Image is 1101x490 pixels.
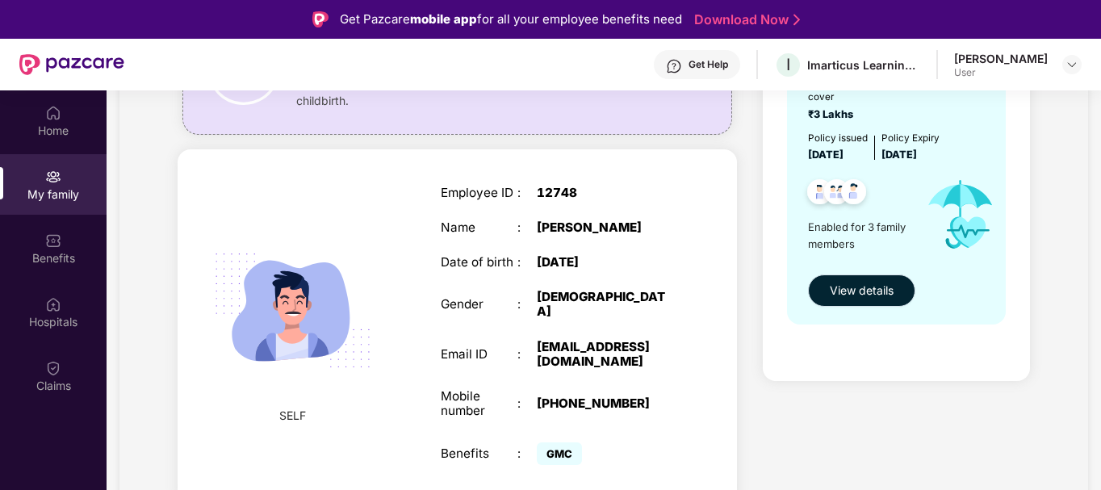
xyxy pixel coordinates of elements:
img: svg+xml;base64,PHN2ZyB4bWxucz0iaHR0cDovL3d3dy53My5vcmcvMjAwMC9zdmciIHdpZHRoPSI0OC45NDMiIGhlaWdodD... [834,174,873,214]
div: 12748 [537,186,672,200]
img: svg+xml;base64,PHN2ZyB4bWxucz0iaHR0cDovL3d3dy53My5vcmcvMjAwMC9zdmciIHdpZHRoPSI0OC45MTUiIGhlaWdodD... [817,174,856,214]
div: [EMAIL_ADDRESS][DOMAIN_NAME] [537,340,672,369]
div: Policy Expiry [881,131,940,146]
div: Employee ID [441,186,518,200]
div: : [517,255,537,270]
img: Logo [312,11,329,27]
span: View details [830,282,894,299]
div: : [517,220,537,235]
div: : [517,446,537,461]
img: New Pazcare Logo [19,54,124,75]
div: : [517,297,537,312]
img: icon [913,163,1007,266]
span: New member can be added to the policy [DATE] of marriage or childbirth. [296,74,671,110]
div: Email ID [441,347,518,362]
div: User [954,66,1048,79]
div: : [517,347,537,362]
div: [PERSON_NAME] [954,51,1048,66]
div: [DATE] [537,255,672,270]
div: Name [441,220,518,235]
div: cover [808,90,858,105]
img: svg+xml;base64,PHN2ZyBpZD0iSG9tZSIgeG1sbnM9Imh0dHA6Ly93d3cudzMub3JnLzIwMDAvc3ZnIiB3aWR0aD0iMjAiIG... [45,105,61,121]
span: GMC [537,442,582,465]
span: [DATE] [808,149,844,161]
a: Download Now [694,11,795,28]
div: Date of birth [441,255,518,270]
img: svg+xml;base64,PHN2ZyB4bWxucz0iaHR0cDovL3d3dy53My5vcmcvMjAwMC9zdmciIHdpZHRoPSI0OC45NDMiIGhlaWdodD... [800,174,839,214]
div: : [517,396,537,411]
div: Get Help [689,58,728,71]
span: ₹3 Lakhs [808,108,858,120]
div: : [517,186,537,200]
span: SELF [279,407,306,425]
img: svg+xml;base64,PHN2ZyBpZD0iSGVscC0zMngzMiIgeG1sbnM9Imh0dHA6Ly93d3cudzMub3JnLzIwMDAvc3ZnIiB3aWR0aD... [666,58,682,74]
img: svg+xml;base64,PHN2ZyBpZD0iQ2xhaW0iIHhtbG5zPSJodHRwOi8vd3d3LnczLm9yZy8yMDAwL3N2ZyIgd2lkdGg9IjIwIi... [45,360,61,376]
div: [PHONE_NUMBER] [537,396,672,411]
div: Benefits [441,446,518,461]
img: svg+xml;base64,PHN2ZyBpZD0iQmVuZWZpdHMiIHhtbG5zPSJodHRwOi8vd3d3LnczLm9yZy8yMDAwL3N2ZyIgd2lkdGg9Ij... [45,232,61,249]
button: View details [808,274,915,307]
span: I [786,55,790,74]
div: [DEMOGRAPHIC_DATA] [537,290,672,319]
img: svg+xml;base64,PHN2ZyB3aWR0aD0iMjAiIGhlaWdodD0iMjAiIHZpZXdCb3g9IjAgMCAyMCAyMCIgZmlsbD0ibm9uZSIgeG... [45,169,61,185]
div: Gender [441,297,518,312]
strong: mobile app [410,11,477,27]
img: svg+xml;base64,PHN2ZyB4bWxucz0iaHR0cDovL3d3dy53My5vcmcvMjAwMC9zdmciIHdpZHRoPSIyMjQiIGhlaWdodD0iMT... [196,214,389,407]
img: svg+xml;base64,PHN2ZyBpZD0iSG9zcGl0YWxzIiB4bWxucz0iaHR0cDovL3d3dy53My5vcmcvMjAwMC9zdmciIHdpZHRoPS... [45,296,61,312]
div: Mobile number [441,389,518,418]
div: Get Pazcare for all your employee benefits need [340,10,682,29]
div: Imarticus Learning Private Limited [807,57,920,73]
span: [DATE] [881,149,917,161]
div: [PERSON_NAME] [537,220,672,235]
div: Policy issued [808,131,868,146]
span: Enabled for 3 family members [808,219,913,252]
img: Stroke [793,11,800,28]
img: svg+xml;base64,PHN2ZyBpZD0iRHJvcGRvd24tMzJ4MzIiIHhtbG5zPSJodHRwOi8vd3d3LnczLm9yZy8yMDAwL3N2ZyIgd2... [1065,58,1078,71]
